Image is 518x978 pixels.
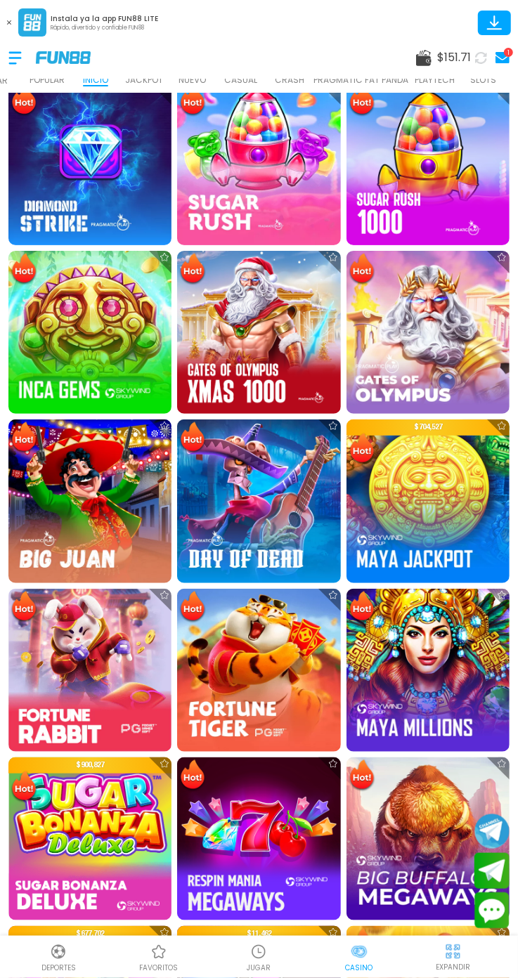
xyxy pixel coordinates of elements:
[139,963,178,973] p: favoritos
[247,963,271,973] p: JUGAR
[10,421,38,455] img: Hot
[275,73,304,86] p: CRASH
[177,757,340,920] img: Respin Mania Megaways
[177,926,340,942] p: $ 11,462
[10,252,38,286] img: Hot
[8,926,171,942] p: $ 677,702
[8,419,171,582] img: Big Juan
[347,419,510,436] p: $ 704,527
[250,944,267,960] img: Casino Jugar
[109,941,209,973] a: Casino FavoritosCasino Favoritosfavoritos
[10,770,38,804] img: Hot
[125,73,163,86] p: JACKPOT
[36,51,91,63] img: Company Logo
[83,73,108,86] p: INICIO
[51,13,158,24] p: Instala ya la app FUN88 LITE
[8,757,171,920] img: Sugar Bonanza Deluxe
[209,941,309,973] a: Casino JugarCasino JugarJUGAR
[471,73,497,86] p: SLOTS
[150,944,167,960] img: Casino Favoritos
[8,251,171,414] img: Inca Gems
[504,48,513,57] div: 1
[309,941,410,973] a: CasinoCasinoCasino
[8,941,109,973] a: DeportesDeportesDeportes
[348,252,376,286] img: Hot
[474,813,510,849] button: Join telegram channel
[415,73,455,86] p: PLAYTECH
[177,82,340,245] img: Sugar Rush
[436,962,470,972] p: EXPANDIR
[444,943,462,960] img: hide
[8,82,171,245] img: Diamond Strike
[179,252,207,286] img: Hot
[51,24,158,32] p: Rápido, divertido y confiable FUN88
[41,963,76,973] p: Deportes
[10,84,38,117] img: Hot
[347,419,510,582] img: Maya Jackpot
[346,963,373,973] p: Casino
[225,73,258,86] p: CASUAL
[313,73,363,86] p: PRAGMATIC
[347,589,510,752] img: Maya Millions
[348,927,376,961] img: Hot
[179,84,207,117] img: Hot
[365,73,408,86] p: FAT PANDA
[437,49,471,66] span: $ 151.71
[18,8,46,37] img: App Logo
[179,759,207,793] img: Hot
[348,590,376,624] img: Hot
[177,589,340,752] img: Fortune Tiger
[179,73,207,86] p: NUEVO
[177,251,340,414] img: Gates of Olympus Xmas 1000
[348,84,376,117] img: Hot
[10,590,38,624] img: Hot
[491,48,510,67] a: 1
[347,757,510,920] img: Big Buffalo Megaways
[50,944,67,960] img: Deportes
[474,853,510,889] button: Join telegram
[8,589,171,752] img: Fortune Rabbit
[474,892,510,929] button: Contact customer service
[347,82,510,245] img: Sugar Rush 1000
[30,73,65,86] p: POPULAR
[347,251,510,414] img: Gates of Olympus
[179,590,207,624] img: Hot
[348,432,376,466] img: Hot
[179,421,207,455] img: Hot
[177,419,340,582] img: Day of Dead
[348,759,376,793] img: Hot
[8,757,171,774] p: $ 900,827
